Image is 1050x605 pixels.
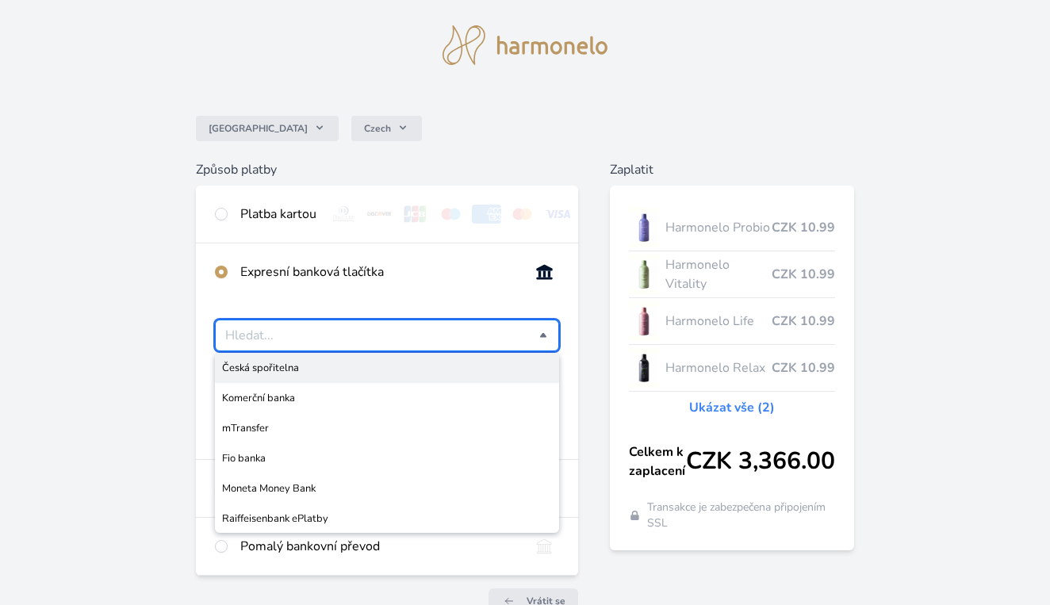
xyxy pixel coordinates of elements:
span: CZK 10.99 [772,265,835,284]
img: diners.svg [329,205,358,224]
img: mc.svg [508,205,537,224]
img: amex.svg [472,205,501,224]
span: mTransfer [222,420,552,436]
img: CLEAN_RELAX_se_stinem_x-lo.jpg [629,348,659,388]
span: Moneta Money Bank [222,481,552,496]
span: Celkem k zaplacení [629,442,686,481]
a: Ukázat vše (2) [689,398,775,417]
img: CLEAN_VITALITY_se_stinem_x-lo.jpg [629,255,659,294]
span: CZK 10.99 [772,312,835,331]
span: CZK 3,366.00 [686,447,835,476]
span: Transakce je zabezpečena připojením SSL [647,500,835,531]
span: [GEOGRAPHIC_DATA] [209,122,308,135]
span: Harmonelo Vitality [665,255,772,293]
div: Platba kartou [240,205,316,224]
span: Fio banka [222,450,552,466]
span: Harmonelo Probio [665,218,772,237]
div: Expresní banková tlačítka [240,262,517,281]
img: onlineBanking_CZ.svg [530,262,559,281]
span: Harmonelo Relax [665,358,772,377]
span: Raiffeisenbank ePlatby [222,511,552,527]
img: logo.svg [443,25,607,65]
img: CLEAN_PROBIO_se_stinem_x-lo.jpg [629,208,659,247]
div: Vyberte svou banku [215,320,559,351]
input: Česká spořitelnaKomerční bankamTransferFio bankaMoneta Money BankRaiffeisenbank ePlatby [225,326,539,345]
img: jcb.svg [400,205,430,224]
h6: Zaplatit [610,160,854,179]
span: Česká spořitelna [222,360,552,376]
img: discover.svg [365,205,394,224]
span: Czech [364,122,391,135]
h6: Způsob platby [196,160,578,179]
img: bankTransfer_IBAN.svg [530,537,559,556]
button: Czech [351,116,422,141]
div: Pomalý bankovní převod [240,537,517,556]
span: CZK 10.99 [772,218,835,237]
img: visa.svg [543,205,573,224]
span: Harmonelo Life [665,312,772,331]
button: [GEOGRAPHIC_DATA] [196,116,339,141]
span: CZK 10.99 [772,358,835,377]
span: Komerční banka [222,390,552,406]
img: CLEAN_LIFE_se_stinem_x-lo.jpg [629,301,659,341]
img: maestro.svg [436,205,466,224]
